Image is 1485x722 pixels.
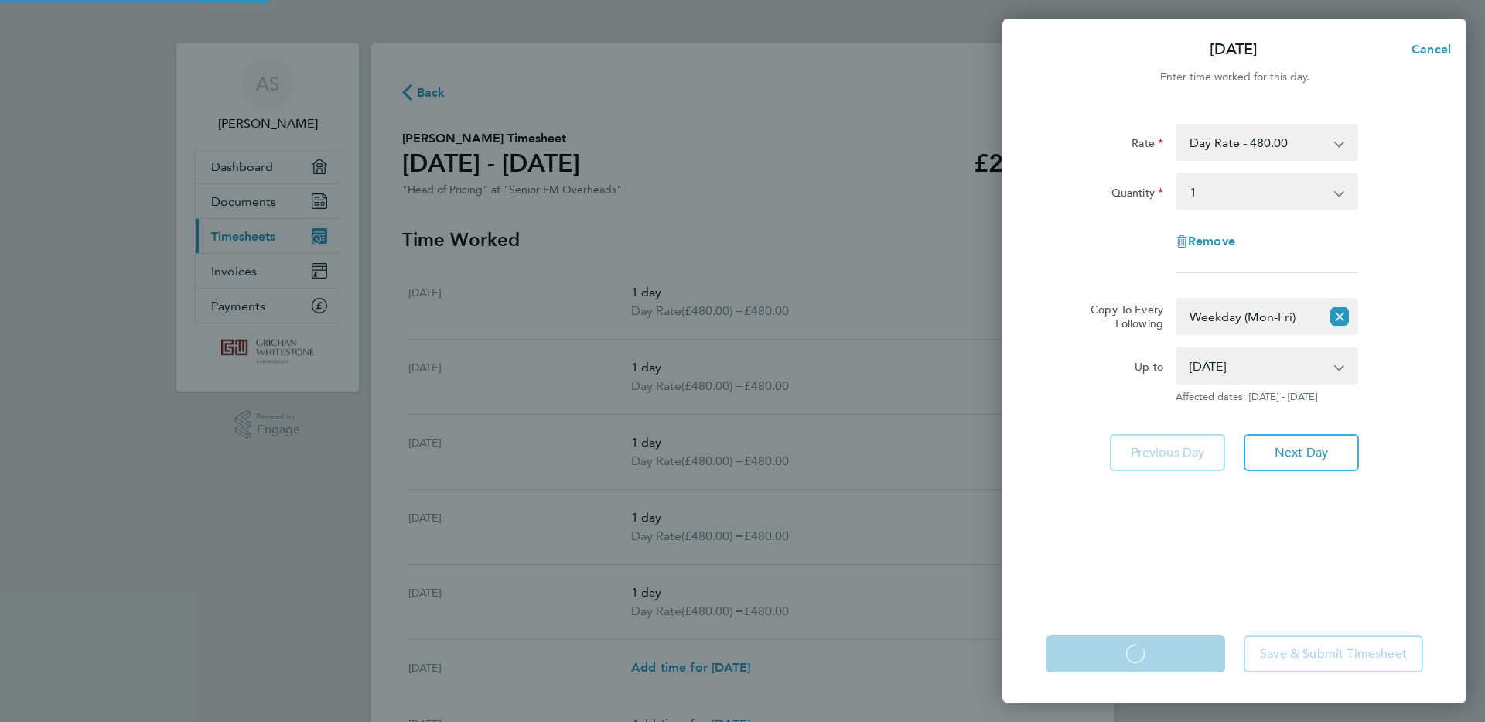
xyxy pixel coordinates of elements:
label: Copy To Every Following [1078,303,1163,330]
label: Up to [1135,360,1163,378]
label: Rate [1132,136,1163,155]
span: Cancel [1407,42,1451,56]
label: Quantity [1111,186,1163,204]
button: Next Day [1244,434,1359,471]
button: Reset selection [1330,299,1349,334]
button: Remove [1176,235,1235,248]
p: [DATE] [1210,39,1258,60]
button: Cancel [1387,34,1466,65]
span: Affected dates: [DATE] - [DATE] [1176,391,1358,403]
span: Next Day [1275,445,1328,460]
span: Remove [1188,234,1235,248]
div: Enter time worked for this day. [1002,68,1466,87]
